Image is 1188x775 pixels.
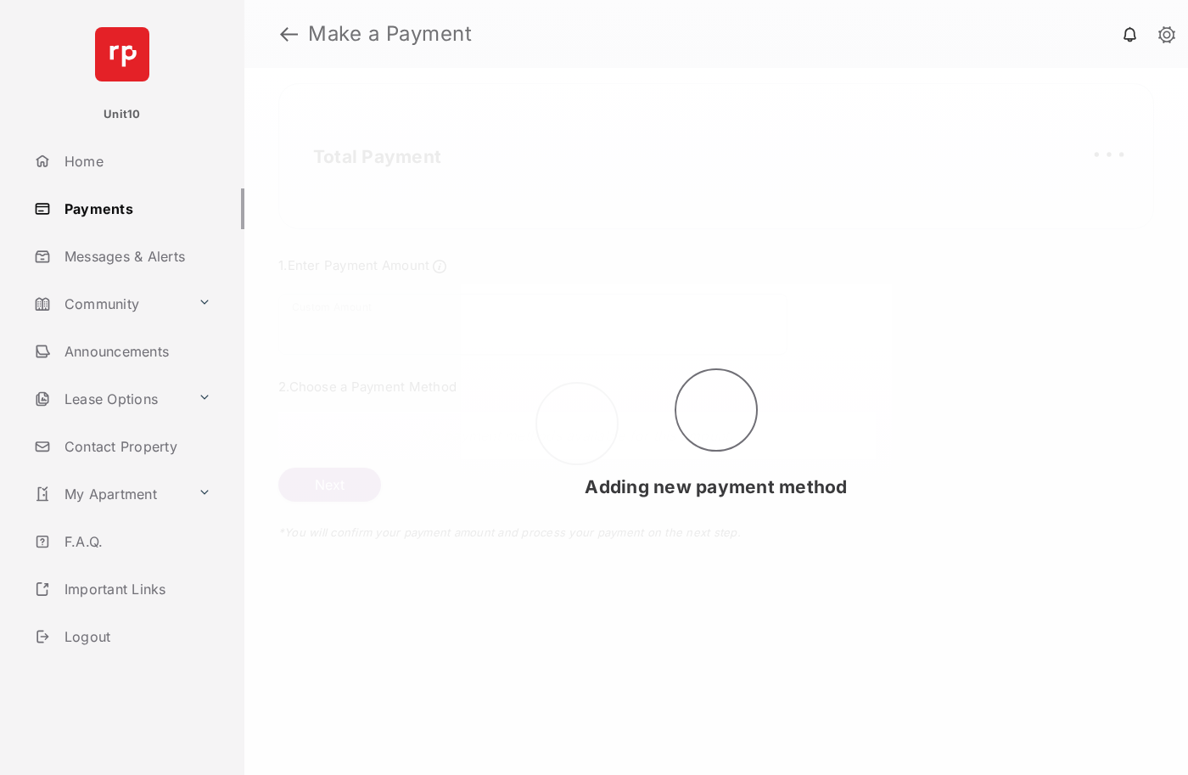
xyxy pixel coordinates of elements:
a: Contact Property [27,426,244,467]
a: Logout [27,616,244,657]
a: F.A.Q. [27,521,244,562]
a: Community [27,284,191,324]
a: Important Links [27,569,218,609]
a: Announcements [27,331,244,372]
p: Unit10 [104,106,141,123]
strong: Make a Payment [308,24,472,44]
img: svg+xml;base64,PHN2ZyB4bWxucz0iaHR0cDovL3d3dy53My5vcmcvMjAwMC9zdmciIHdpZHRoPSI2NCIgaGVpZ2h0PSI2NC... [95,27,149,81]
a: Lease Options [27,379,191,419]
a: My Apartment [27,474,191,514]
a: Home [27,141,244,182]
span: Adding new payment method [585,476,847,497]
a: Payments [27,188,244,229]
a: Messages & Alerts [27,236,244,277]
